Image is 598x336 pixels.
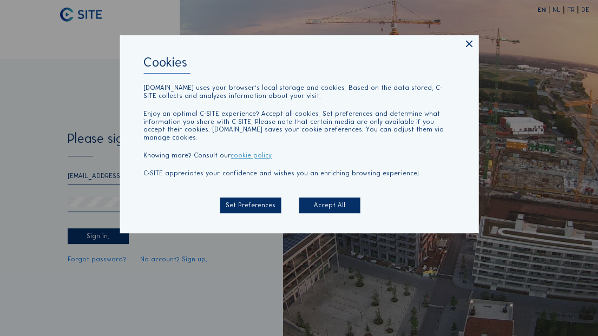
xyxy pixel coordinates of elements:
p: Knowing more? Consult our [143,151,455,160]
div: Accept All [299,197,360,213]
p: Enjoy an optimal C-SITE experience? Accept all cookies. Set preferences and determine what inform... [143,110,455,141]
p: [DOMAIN_NAME] uses your browser's local storage and cookies. Based on the data stored, C-SITE col... [143,84,455,100]
div: Set Preferences [220,197,281,213]
div: Cookies [143,56,455,74]
p: C-SITE appreciates your confidence and wishes you an enriching browsing experience! [143,169,455,177]
a: cookie policy [231,151,272,159]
